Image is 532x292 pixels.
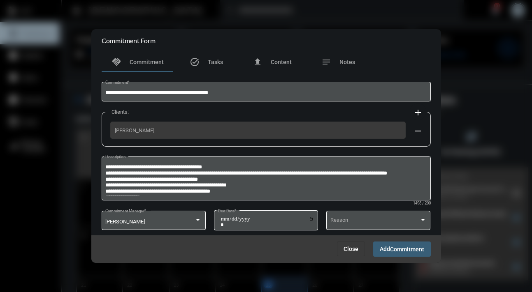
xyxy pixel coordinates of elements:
[253,57,263,67] mat-icon: file_upload
[271,59,292,65] span: Content
[115,127,401,133] span: [PERSON_NAME]
[344,246,358,252] span: Close
[102,37,156,44] h2: Commitment Form
[105,218,145,225] span: [PERSON_NAME]
[107,109,133,115] label: Clients:
[337,241,365,256] button: Close
[390,246,424,253] span: Commitment
[208,59,223,65] span: Tasks
[413,201,431,206] mat-hint: 1498 / 200
[413,126,423,136] mat-icon: remove
[190,57,200,67] mat-icon: task_alt
[413,108,423,117] mat-icon: add
[380,246,424,252] span: Add
[321,57,331,67] mat-icon: notes
[130,59,164,65] span: Commitment
[373,241,431,257] button: AddCommitment
[339,59,355,65] span: Notes
[112,57,121,67] mat-icon: handshake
